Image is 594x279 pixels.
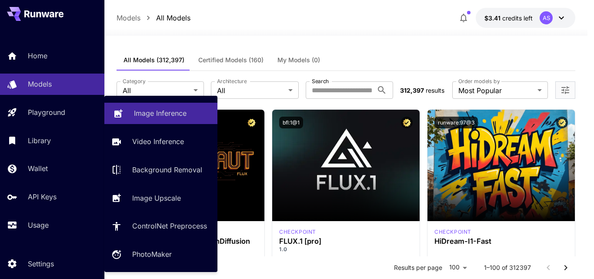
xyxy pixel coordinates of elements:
[277,56,320,64] span: My Models (0)
[117,13,190,23] nav: breadcrumb
[246,117,257,128] button: Certified Model – Vetted for best performance and includes a commercial license.
[104,159,217,181] a: Background Removal
[476,8,575,28] button: $3.40698
[279,228,316,236] div: fluxpro
[28,220,49,230] p: Usage
[104,244,217,265] a: PhotoMaker
[132,249,172,259] p: PhotoMaker
[104,131,217,152] a: Video Inference
[401,117,413,128] button: Certified Model – Vetted for best performance and includes a commercial license.
[28,79,52,89] p: Models
[434,228,471,236] div: HiDream Fast
[28,107,65,118] p: Playground
[132,221,207,231] p: ControlNet Preprocess
[560,85,571,96] button: Open more filters
[117,13,140,23] p: Models
[279,228,316,236] p: checkpoint
[434,117,478,128] button: runware:97@3
[540,11,553,24] div: AS
[394,263,442,272] p: Results per page
[458,77,500,85] label: Order models by
[28,259,54,269] p: Settings
[557,259,574,276] button: Go to next page
[312,77,329,85] label: Search
[28,163,48,174] p: Wallet
[217,77,247,85] label: Architecture
[217,85,284,96] span: All
[123,85,190,96] span: All
[434,228,471,236] p: checkpoint
[104,103,217,124] a: Image Inference
[123,77,146,85] label: Category
[434,237,568,245] h3: HiDream-I1-Fast
[28,50,47,61] p: Home
[484,13,533,23] div: $3.40698
[156,13,190,23] p: All Models
[484,263,531,272] p: 1–100 of 312397
[279,117,303,128] button: bfl:1@1
[198,56,264,64] span: Certified Models (160)
[28,135,51,146] p: Library
[426,87,444,94] span: results
[132,165,202,175] p: Background Removal
[279,237,413,245] h3: FLUX.1 [pro]
[279,245,413,253] p: 1.0
[28,192,57,202] p: API Keys
[484,14,502,22] span: $3.41
[132,193,181,203] p: Image Upscale
[502,14,533,22] span: credits left
[104,215,217,237] a: ControlNet Preprocess
[446,261,470,274] div: 100
[123,56,184,64] span: All Models (312,397)
[400,87,424,94] span: 312,397
[104,187,217,208] a: Image Upscale
[132,136,184,147] p: Video Inference
[556,117,568,128] button: Certified Model – Vetted for best performance and includes a commercial license.
[134,108,187,118] p: Image Inference
[458,85,534,96] span: Most Popular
